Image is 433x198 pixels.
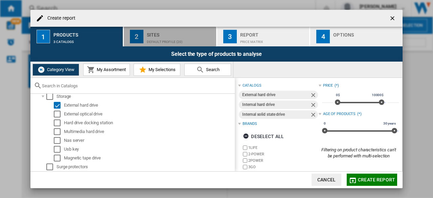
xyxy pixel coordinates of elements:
div: catalogs [243,83,261,88]
button: getI18NText('BUTTONS.CLOSE_DIALOG') [386,12,400,25]
div: 4 [316,30,330,43]
label: 2POWER [248,158,318,163]
input: brand.name [243,165,247,169]
div: Price Matrix [240,37,307,44]
div: Internal solid state drive [242,110,310,119]
span: 30 years [382,121,397,126]
span: 10000$ [371,92,385,98]
div: External optical drive [64,111,234,117]
button: Create report [347,174,397,186]
button: Category View [32,64,79,76]
ng-md-icon: Remove [310,102,318,110]
div: Brands [243,121,257,127]
div: Nas server [64,137,234,144]
span: 0 [323,121,327,126]
input: Search in Catalogs [42,83,231,88]
div: Report [240,29,307,37]
img: wiser-icon-white.png [37,66,45,74]
md-checkbox: Select [54,128,64,135]
div: Options [333,29,400,37]
div: Sites [147,29,213,37]
span: Create report [358,177,395,182]
md-dialog: Create report ... [30,10,403,188]
div: Default profile (20) [147,37,213,44]
div: 3 [223,30,237,43]
button: My Selections [134,64,180,76]
div: Filtering on product characteristics can't be performed with multi-selection [319,147,399,159]
md-checkbox: Select [54,146,64,153]
button: 2 Sites Default profile (20) [124,27,217,46]
div: Multimedia hard drive [64,128,234,135]
div: 1 [37,30,50,43]
md-checkbox: Select [54,102,64,109]
div: Surge protectors [56,163,234,170]
input: brand.name [243,158,247,163]
input: brand.name [243,146,247,150]
md-checkbox: Select [54,111,64,117]
span: 0$ [335,92,341,98]
md-checkbox: Select [54,119,64,126]
div: Magnetic tape drive [64,155,234,161]
button: 1 Products 3 catalogs [30,27,123,46]
div: 3 catalogs [53,37,120,44]
div: Deselect all [243,130,284,142]
span: Category View [45,67,74,72]
button: Search [184,64,231,76]
label: 3GO [248,164,318,170]
div: Hard drive docking station [64,119,234,126]
h4: Create report [44,15,75,22]
label: 2-POWER [248,152,318,157]
span: My Assortment [95,67,126,72]
md-checkbox: Select [54,137,64,144]
div: External hard drive [242,91,310,99]
ng-md-icon: Remove [310,92,318,100]
div: External hard drive [64,102,234,109]
button: 4 Options [310,27,403,46]
div: Select the type of products to analyse [30,46,403,62]
span: My Selections [147,67,176,72]
div: Usb key [64,146,234,153]
button: 3 Report Price Matrix [217,27,310,46]
button: Cancel [312,174,341,186]
div: Storage [56,93,234,100]
div: 2 [130,30,143,43]
button: Deselect all [241,130,286,142]
input: brand.name [243,152,247,156]
label: 1LIFE [248,145,318,150]
md-checkbox: Select [54,155,64,161]
button: My Assortment [83,64,130,76]
div: Age of products [323,111,356,117]
ng-md-icon: getI18NText('BUTTONS.CLOSE_DIALOG') [389,15,397,23]
ng-md-icon: Remove [310,111,318,119]
md-checkbox: Select [46,93,56,100]
md-checkbox: Select [46,163,56,170]
div: Price [323,83,333,88]
span: Search [204,67,220,72]
div: Products [53,29,120,37]
div: Internal hard drive [242,101,310,109]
